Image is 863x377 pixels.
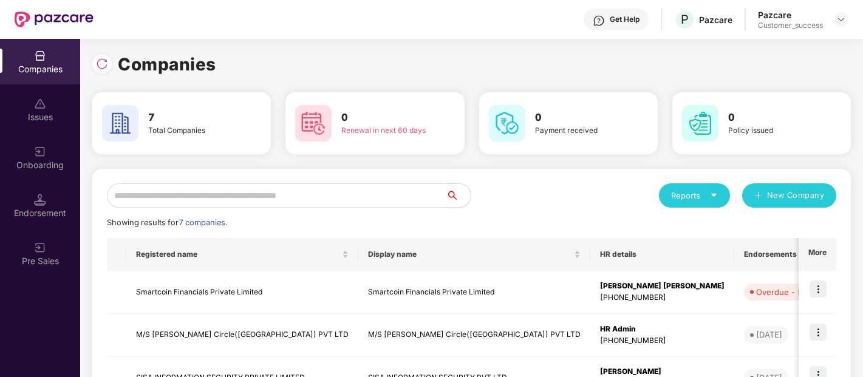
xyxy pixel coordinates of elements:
[810,280,827,297] img: icon
[682,105,718,141] img: svg+xml;base64,PHN2ZyB4bWxucz0iaHR0cDovL3d3dy53My5vcmcvMjAwMC9zdmciIHdpZHRoPSI2MCIgaGVpZ2h0PSI2MC...
[489,105,525,141] img: svg+xml;base64,PHN2ZyB4bWxucz0iaHR0cDovL3d3dy53My5vcmcvMjAwMC9zdmciIHdpZHRoPSI2MCIgaGVpZ2h0PSI2MC...
[34,194,46,206] img: svg+xml;base64,PHN2ZyB3aWR0aD0iMTQuNSIgaGVpZ2h0PSIxNC41IiB2aWV3Qm94PSIwIDAgMTYgMTYiIGZpbGw9Im5vbm...
[179,218,227,227] span: 7 companies.
[358,238,590,271] th: Display name
[758,9,823,21] div: Pazcare
[535,125,624,137] div: Payment received
[671,189,718,202] div: Reports
[758,21,823,30] div: Customer_success
[756,328,782,341] div: [DATE]
[836,15,846,24] img: svg+xml;base64,PHN2ZyBpZD0iRHJvcGRvd24tMzJ4MzIiIHhtbG5zPSJodHRwOi8vd3d3LnczLm9yZy8yMDAwL3N2ZyIgd2...
[446,191,471,200] span: search
[744,250,808,259] span: Endorsements
[341,125,430,137] div: Renewal in next 60 days
[600,280,725,292] div: [PERSON_NAME] [PERSON_NAME]
[767,189,825,202] span: New Company
[126,271,358,314] td: Smartcoin Financials Private Limited
[710,191,718,199] span: caret-down
[600,292,725,304] div: [PHONE_NUMBER]
[118,51,216,78] h1: Companies
[358,314,590,357] td: M/S [PERSON_NAME] Circle([GEOGRAPHIC_DATA]) PVT LTD
[34,50,46,62] img: svg+xml;base64,PHN2ZyBpZD0iQ29tcGFuaWVzIiB4bWxucz0iaHR0cDovL3d3dy53My5vcmcvMjAwMC9zdmciIHdpZHRoPS...
[446,183,471,208] button: search
[728,110,817,126] h3: 0
[810,324,827,341] img: icon
[126,238,358,271] th: Registered name
[102,105,138,141] img: svg+xml;base64,PHN2ZyB4bWxucz0iaHR0cDovL3d3dy53My5vcmcvMjAwMC9zdmciIHdpZHRoPSI2MCIgaGVpZ2h0PSI2MC...
[754,191,762,201] span: plus
[148,110,237,126] h3: 7
[600,324,725,335] div: HR Admin
[295,105,332,141] img: svg+xml;base64,PHN2ZyB4bWxucz0iaHR0cDovL3d3dy53My5vcmcvMjAwMC9zdmciIHdpZHRoPSI2MCIgaGVpZ2h0PSI2MC...
[590,238,734,271] th: HR details
[600,335,725,347] div: [PHONE_NUMBER]
[742,183,836,208] button: plusNew Company
[126,314,358,357] td: M/S [PERSON_NAME] Circle([GEOGRAPHIC_DATA]) PVT LTD
[96,58,108,70] img: svg+xml;base64,PHN2ZyBpZD0iUmVsb2FkLTMyeDMyIiB4bWxucz0iaHR0cDovL3d3dy53My5vcmcvMjAwMC9zdmciIHdpZH...
[610,15,640,24] div: Get Help
[341,110,430,126] h3: 0
[593,15,605,27] img: svg+xml;base64,PHN2ZyBpZD0iSGVscC0zMngzMiIgeG1sbnM9Imh0dHA6Ly93d3cudzMub3JnLzIwMDAvc3ZnIiB3aWR0aD...
[681,12,689,27] span: P
[34,146,46,158] img: svg+xml;base64,PHN2ZyB3aWR0aD0iMjAiIGhlaWdodD0iMjAiIHZpZXdCb3g9IjAgMCAyMCAyMCIgZmlsbD0ibm9uZSIgeG...
[699,14,732,25] div: Pazcare
[15,12,94,27] img: New Pazcare Logo
[148,125,237,137] div: Total Companies
[756,286,812,298] div: Overdue - 58d
[136,250,339,259] span: Registered name
[728,125,817,137] div: Policy issued
[34,242,46,254] img: svg+xml;base64,PHN2ZyB3aWR0aD0iMjAiIGhlaWdodD0iMjAiIHZpZXdCb3g9IjAgMCAyMCAyMCIgZmlsbD0ibm9uZSIgeG...
[799,238,836,271] th: More
[358,271,590,314] td: Smartcoin Financials Private Limited
[34,98,46,110] img: svg+xml;base64,PHN2ZyBpZD0iSXNzdWVzX2Rpc2FibGVkIiB4bWxucz0iaHR0cDovL3d3dy53My5vcmcvMjAwMC9zdmciIH...
[107,218,227,227] span: Showing results for
[368,250,571,259] span: Display name
[535,110,624,126] h3: 0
